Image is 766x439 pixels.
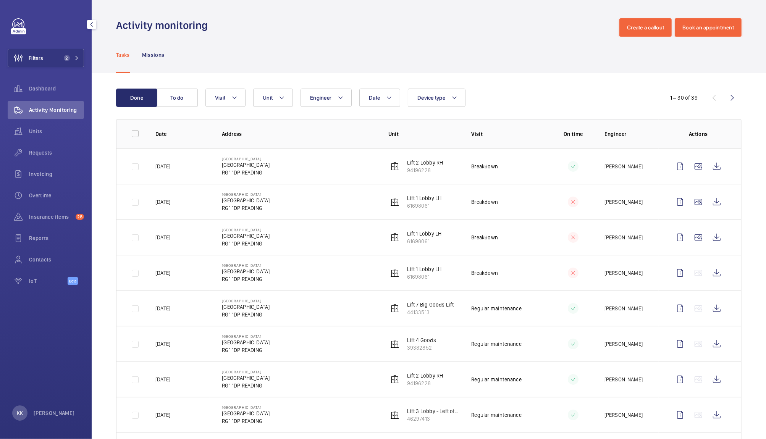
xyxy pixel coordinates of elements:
p: [DATE] [155,234,170,241]
span: Date [369,95,380,101]
p: Address [222,130,376,138]
button: Done [116,89,157,107]
p: Lift 3 Lobby - Left of reception [407,407,459,415]
p: Engineer [604,130,659,138]
p: Lift 1 Lobby LH [407,230,442,237]
p: Date [155,130,210,138]
p: [GEOGRAPHIC_DATA] [222,334,270,339]
button: Unit [253,89,293,107]
p: [PERSON_NAME] [604,198,643,206]
span: Reports [29,234,84,242]
p: [GEOGRAPHIC_DATA] [222,161,270,169]
button: Create a callout [619,18,672,37]
p: Regular maintenance [471,340,521,348]
span: Filters [29,54,43,62]
p: [PERSON_NAME] [604,376,643,383]
p: [PERSON_NAME] [604,163,643,170]
p: Lift 4 Goods [407,336,436,344]
p: Lift 7 Big Goods Lift [407,301,454,308]
span: Contacts [29,256,84,263]
p: Breakdown [471,234,498,241]
p: Lift 2 Lobby RH [407,159,443,166]
p: [PERSON_NAME] [604,234,643,241]
p: [GEOGRAPHIC_DATA] [222,268,270,275]
img: elevator.svg [390,268,399,278]
button: Visit [205,89,246,107]
img: elevator.svg [390,304,399,313]
p: 39382852 [407,344,436,352]
span: Dashboard [29,85,84,92]
p: [GEOGRAPHIC_DATA] [222,299,270,303]
span: Invoicing [29,170,84,178]
span: 28 [76,214,84,220]
p: RG1 1DP READING [222,346,270,354]
p: RG1 1DP READING [222,204,270,212]
p: [DATE] [155,411,170,419]
p: [DATE] [155,340,170,348]
div: 1 – 30 of 39 [670,94,698,102]
p: Unit [388,130,459,138]
span: Activity Monitoring [29,106,84,114]
button: Book an appointment [675,18,742,37]
button: Device type [408,89,465,107]
img: elevator.svg [390,233,399,242]
p: On time [554,130,592,138]
h1: Activity monitoring [116,18,212,32]
p: RG1 1DP READING [222,417,270,425]
p: Missions [142,51,165,59]
p: [GEOGRAPHIC_DATA] [222,263,270,268]
p: Lift 1 Lobby LH [407,194,442,202]
p: [GEOGRAPHIC_DATA] [222,374,270,382]
p: Regular maintenance [471,411,521,419]
p: Breakdown [471,269,498,277]
p: [PERSON_NAME] [604,340,643,348]
img: elevator.svg [390,162,399,171]
button: Date [359,89,400,107]
img: elevator.svg [390,410,399,420]
span: Requests [29,149,84,157]
p: 94196228 [407,379,443,387]
p: Breakdown [471,163,498,170]
span: Visit [215,95,225,101]
p: [DATE] [155,305,170,312]
p: Tasks [116,51,130,59]
p: RG1 1DP READING [222,382,270,389]
p: 44133513 [407,308,454,316]
span: IoT [29,277,68,285]
button: Filters2 [8,49,84,67]
span: Unit [263,95,273,101]
p: KK [17,409,23,417]
p: Lift 2 Lobby RH [407,372,443,379]
p: Regular maintenance [471,305,521,312]
p: Visit [471,130,542,138]
p: [PERSON_NAME] [604,411,643,419]
p: [GEOGRAPHIC_DATA] [222,405,270,410]
p: Lift 1 Lobby LH [407,265,442,273]
p: Breakdown [471,198,498,206]
p: RG1 1DP READING [222,311,270,318]
p: [GEOGRAPHIC_DATA] [222,232,270,240]
span: Engineer [310,95,331,101]
span: Insurance items [29,213,73,221]
p: [GEOGRAPHIC_DATA] [222,303,270,311]
img: elevator.svg [390,375,399,384]
p: [GEOGRAPHIC_DATA] [222,157,270,161]
p: RG1 1DP READING [222,240,270,247]
p: [GEOGRAPHIC_DATA] [222,192,270,197]
p: 61698061 [407,237,442,245]
p: Regular maintenance [471,376,521,383]
img: elevator.svg [390,339,399,349]
button: To do [157,89,198,107]
img: elevator.svg [390,197,399,207]
p: RG1 1DP READING [222,169,270,176]
p: RG1 1DP READING [222,275,270,283]
p: [GEOGRAPHIC_DATA] [222,197,270,204]
p: 61698061 [407,202,442,210]
span: Overtime [29,192,84,199]
p: [DATE] [155,376,170,383]
span: Beta [68,277,78,285]
p: 46297413 [407,415,459,423]
p: [PERSON_NAME] [604,305,643,312]
p: [GEOGRAPHIC_DATA] [222,410,270,417]
button: Engineer [301,89,352,107]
